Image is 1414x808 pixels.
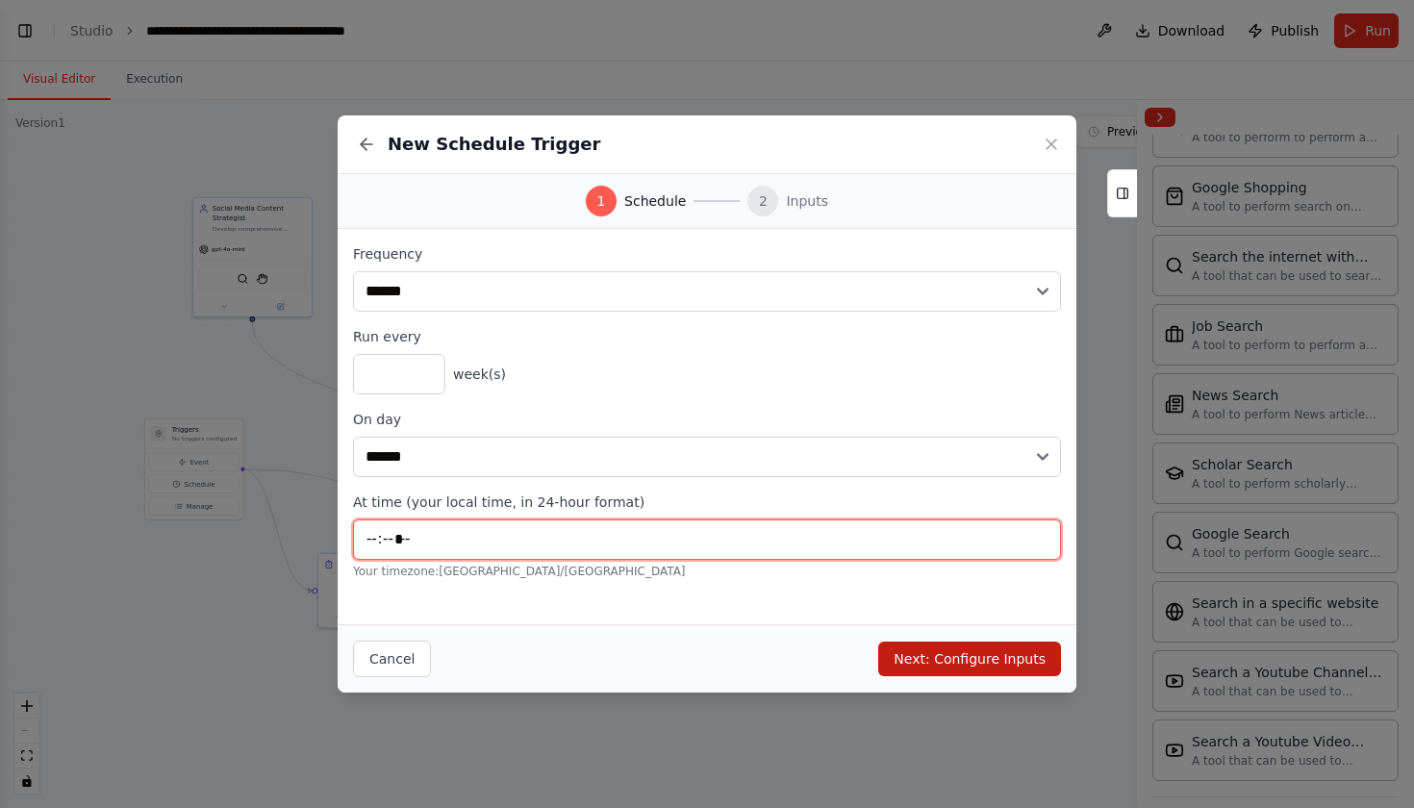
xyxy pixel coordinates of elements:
label: At time (your local time, in 24-hour format) [353,492,1061,512]
p: Your timezone: [GEOGRAPHIC_DATA]/[GEOGRAPHIC_DATA] [353,564,1061,579]
label: Run every [353,327,1061,346]
label: On day [353,410,1061,429]
span: week(s) [453,365,506,384]
h2: New Schedule Trigger [388,131,600,158]
span: Inputs [786,191,828,211]
div: 2 [747,186,778,216]
button: Next: Configure Inputs [878,642,1061,676]
div: 1 [586,186,617,216]
button: Cancel [353,641,431,677]
span: Schedule [624,191,686,211]
label: Frequency [353,244,1061,264]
